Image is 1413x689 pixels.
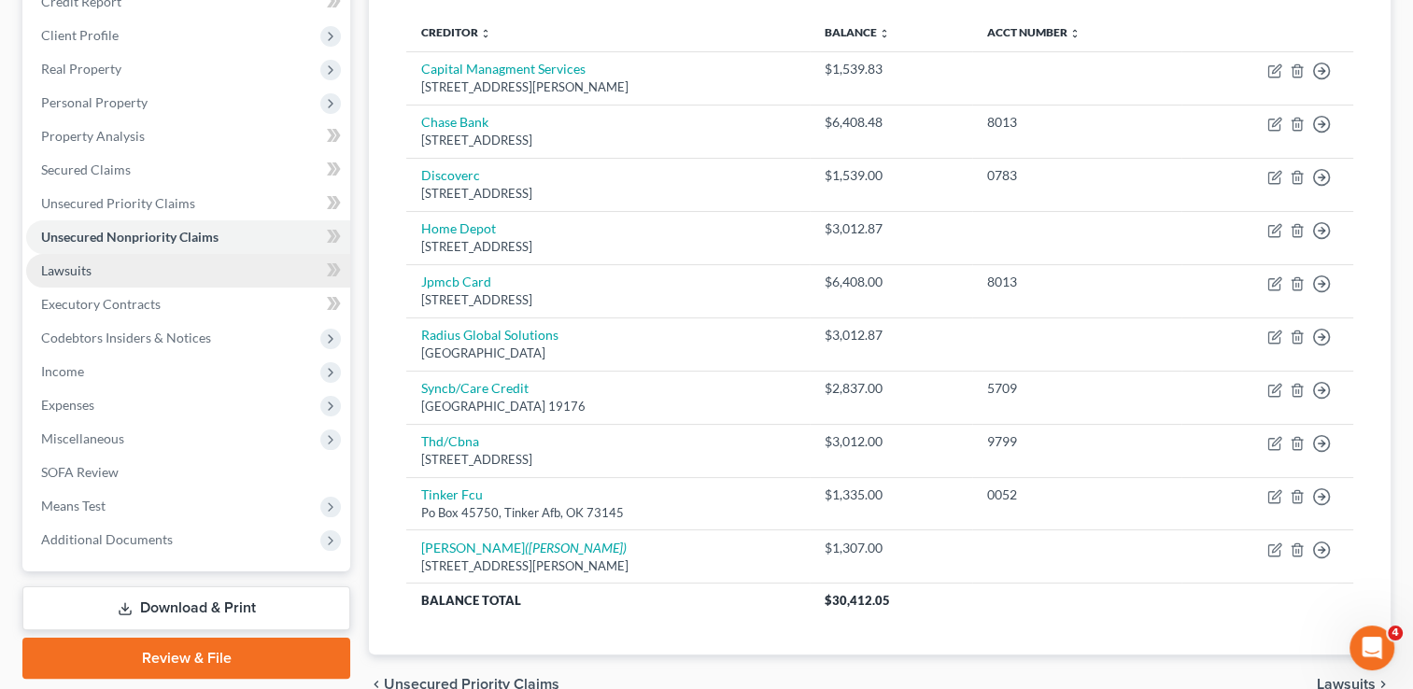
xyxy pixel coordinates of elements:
[825,485,956,504] div: $1,335.00
[421,398,795,415] div: [GEOGRAPHIC_DATA] 19176
[1069,28,1081,39] i: unfold_more
[825,326,956,344] div: $3,012.87
[421,185,795,203] div: [STREET_ADDRESS]
[1349,626,1394,670] iframe: Intercom live chat
[421,451,795,469] div: [STREET_ADDRESS]
[421,486,483,502] a: Tinker Fcu
[421,327,558,343] a: Radius Global Solutions
[41,262,92,278] span: Lawsuits
[987,379,1167,398] div: 5709
[41,330,211,345] span: Codebtors Insiders & Notices
[406,584,810,617] th: Balance Total
[987,25,1081,39] a: Acct Number unfold_more
[825,539,956,557] div: $1,307.00
[825,60,956,78] div: $1,539.83
[41,397,94,413] span: Expenses
[41,430,124,446] span: Miscellaneous
[26,120,350,153] a: Property Analysis
[22,586,350,630] a: Download & Print
[825,166,956,185] div: $1,539.00
[26,153,350,187] a: Secured Claims
[525,540,627,555] i: ([PERSON_NAME])
[825,593,890,608] span: $30,412.05
[421,238,795,256] div: [STREET_ADDRESS]
[41,464,119,480] span: SOFA Review
[41,498,106,513] span: Means Test
[825,25,890,39] a: Balance unfold_more
[825,219,956,238] div: $3,012.87
[421,344,795,362] div: [GEOGRAPHIC_DATA]
[421,114,488,130] a: Chase Bank
[41,27,119,43] span: Client Profile
[22,638,350,679] a: Review & File
[825,113,956,132] div: $6,408.48
[41,195,195,211] span: Unsecured Priority Claims
[41,94,148,110] span: Personal Property
[421,61,586,77] a: Capital Managment Services
[421,274,491,289] a: Jpmcb Card
[41,229,219,245] span: Unsecured Nonpriority Claims
[26,187,350,220] a: Unsecured Priority Claims
[41,61,121,77] span: Real Property
[421,220,496,236] a: Home Depot
[825,432,956,451] div: $3,012.00
[41,363,84,379] span: Income
[421,78,795,96] div: [STREET_ADDRESS][PERSON_NAME]
[480,28,491,39] i: unfold_more
[41,531,173,547] span: Additional Documents
[1388,626,1403,640] span: 4
[421,540,627,555] a: [PERSON_NAME]([PERSON_NAME])
[825,273,956,291] div: $6,408.00
[987,166,1167,185] div: 0783
[825,379,956,398] div: $2,837.00
[26,254,350,288] a: Lawsuits
[421,291,795,309] div: [STREET_ADDRESS]
[421,433,479,449] a: Thd/Cbna
[987,273,1167,291] div: 8013
[41,296,161,312] span: Executory Contracts
[987,113,1167,132] div: 8013
[987,432,1167,451] div: 9799
[26,288,350,321] a: Executory Contracts
[987,485,1167,504] div: 0052
[421,167,480,183] a: Discoverc
[41,128,145,144] span: Property Analysis
[26,220,350,254] a: Unsecured Nonpriority Claims
[421,380,529,396] a: Syncb/Care Credit
[26,456,350,489] a: SOFA Review
[41,162,131,177] span: Secured Claims
[421,557,795,575] div: [STREET_ADDRESS][PERSON_NAME]
[421,25,491,39] a: Creditor unfold_more
[421,132,795,149] div: [STREET_ADDRESS]
[879,28,890,39] i: unfold_more
[421,504,795,522] div: Po Box 45750, Tinker Afb, OK 73145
